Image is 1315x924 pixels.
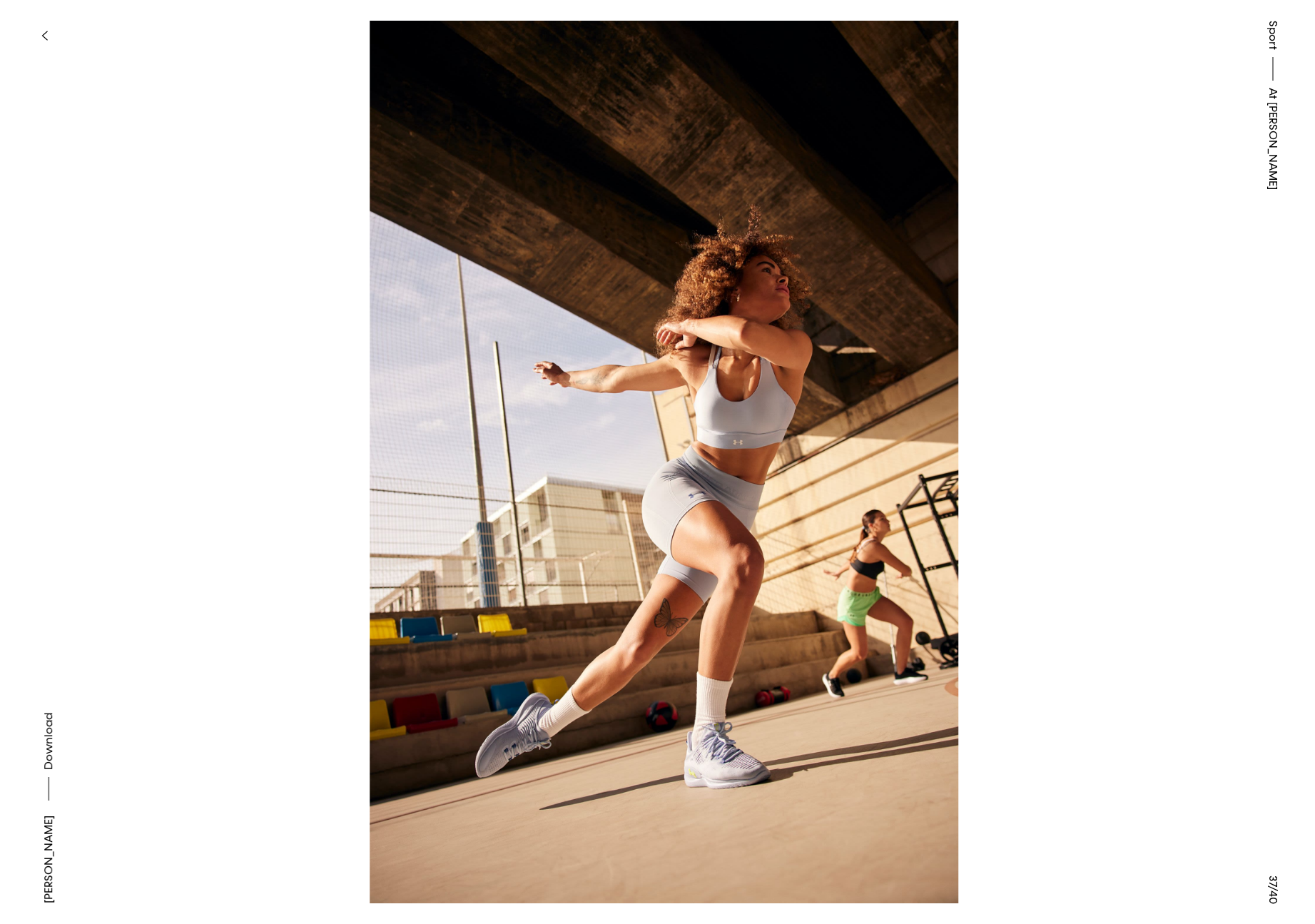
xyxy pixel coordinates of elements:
[1264,21,1281,50] a: Sport
[41,713,56,770] span: Download
[40,816,57,903] a: [PERSON_NAME]
[40,713,57,808] button: Download asset
[1264,88,1281,190] span: At [PERSON_NAME]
